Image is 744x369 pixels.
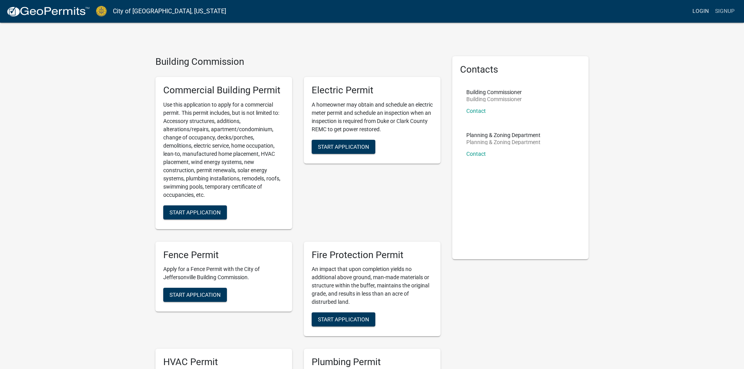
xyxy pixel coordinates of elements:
span: Start Application [169,209,221,215]
h4: Building Commission [155,56,441,68]
h5: Fire Protection Permit [312,250,433,261]
button: Start Application [312,312,375,326]
h5: Fence Permit [163,250,284,261]
p: A homeowner may obtain and schedule an electric meter permit and schedule an inspection when an i... [312,101,433,134]
h5: Plumbing Permit [312,357,433,368]
a: Signup [712,4,738,19]
span: Start Application [169,292,221,298]
p: Planning & Zoning Department [466,139,541,145]
h5: Contacts [460,64,581,75]
h5: Electric Permit [312,85,433,96]
span: Start Application [318,143,369,150]
p: Building Commissioner [466,96,522,102]
a: Contact [466,151,486,157]
a: Login [689,4,712,19]
span: Start Application [318,316,369,323]
p: Apply for a Fence Permit with the City of Jeffersonville Building Commission. [163,265,284,282]
p: An impact that upon completion yields no additional above ground, man-made materials or structure... [312,265,433,306]
button: Start Application [163,288,227,302]
a: Contact [466,108,486,114]
h5: HVAC Permit [163,357,284,368]
button: Start Application [163,205,227,219]
img: City of Jeffersonville, Indiana [96,6,107,16]
p: Building Commissioner [466,89,522,95]
p: Planning & Zoning Department [466,132,541,138]
h5: Commercial Building Permit [163,85,284,96]
button: Start Application [312,140,375,154]
p: Use this application to apply for a commercial permit. This permit includes, but is not limited t... [163,101,284,199]
a: City of [GEOGRAPHIC_DATA], [US_STATE] [113,5,226,18]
